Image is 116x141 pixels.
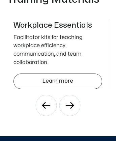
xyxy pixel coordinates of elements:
p: Facilitator kits for teaching workplace efficiency, communication, and team collaboration. [13,33,102,67]
div: 1 of 5 [7,21,109,89]
h3: Workplace Essentials [13,21,102,30]
div: Previous [36,95,57,116]
a: Learn more [13,74,102,89]
div: Next [59,95,81,116]
span: Learn more [42,78,73,84]
div: Carousel [7,21,109,89]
